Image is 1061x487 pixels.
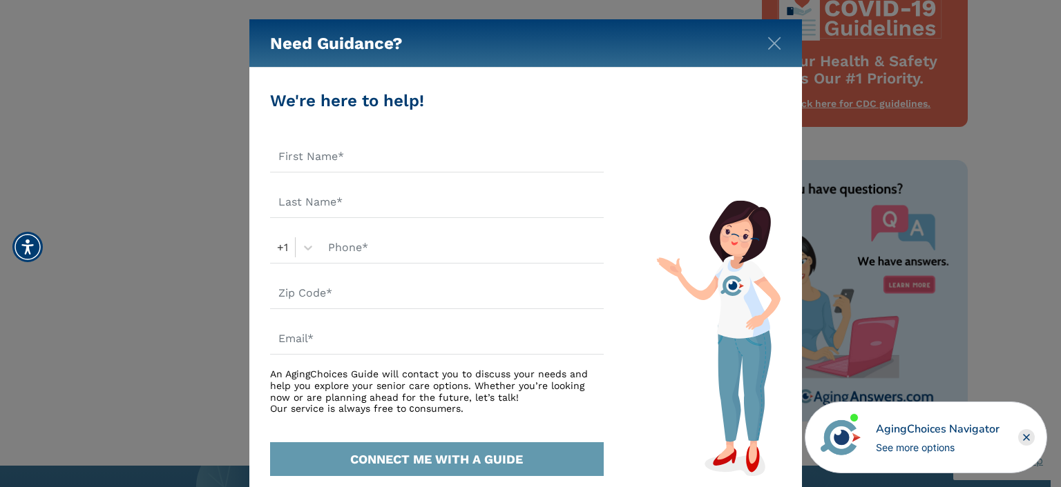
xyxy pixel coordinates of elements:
button: Close [767,34,781,48]
div: See more options [876,440,1000,455]
button: CONNECT ME WITH A GUIDE [270,442,604,476]
div: Close [1018,429,1035,446]
div: An AgingChoices Guide will contact you to discuss your needs and help you explore your senior car... [270,368,604,415]
img: avatar [817,414,864,461]
img: modal-close.svg [767,37,781,50]
div: AgingChoices Navigator [876,421,1000,437]
img: match-guide-form.svg [656,200,781,476]
input: Zip Code* [270,277,604,309]
div: Accessibility Menu [12,232,43,262]
h5: Need Guidance? [270,19,403,68]
input: First Name* [270,141,604,172]
div: We're here to help! [270,88,604,113]
input: Phone* [320,232,604,264]
input: Email* [270,323,604,355]
input: Last Name* [270,186,604,218]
